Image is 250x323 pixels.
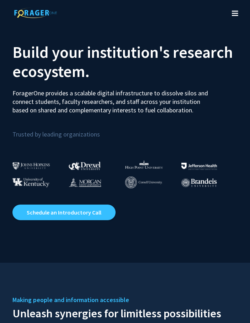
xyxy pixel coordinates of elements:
img: Thomas Jefferson University [181,163,217,169]
p: ForagerOne provides a scalable digital infrastructure to dissolve silos and connect students, fac... [12,84,211,115]
h2: Build your institution's research ecosystem. [12,43,238,81]
p: Trusted by leading organizations [12,120,238,140]
img: Cornell University [125,177,162,188]
h2: Unleash synergies for limitless possibilities [12,305,238,320]
img: Morgan State University [69,178,101,187]
img: High Point University [125,160,163,169]
h5: Making people and information accessible [12,295,238,305]
a: Opens in a new tab [12,205,116,220]
img: ForagerOne Logo [11,7,60,18]
img: University of Kentucky [12,178,49,187]
img: Johns Hopkins University [12,162,50,169]
img: Brandeis University [181,178,217,187]
img: Drexel University [69,162,101,170]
